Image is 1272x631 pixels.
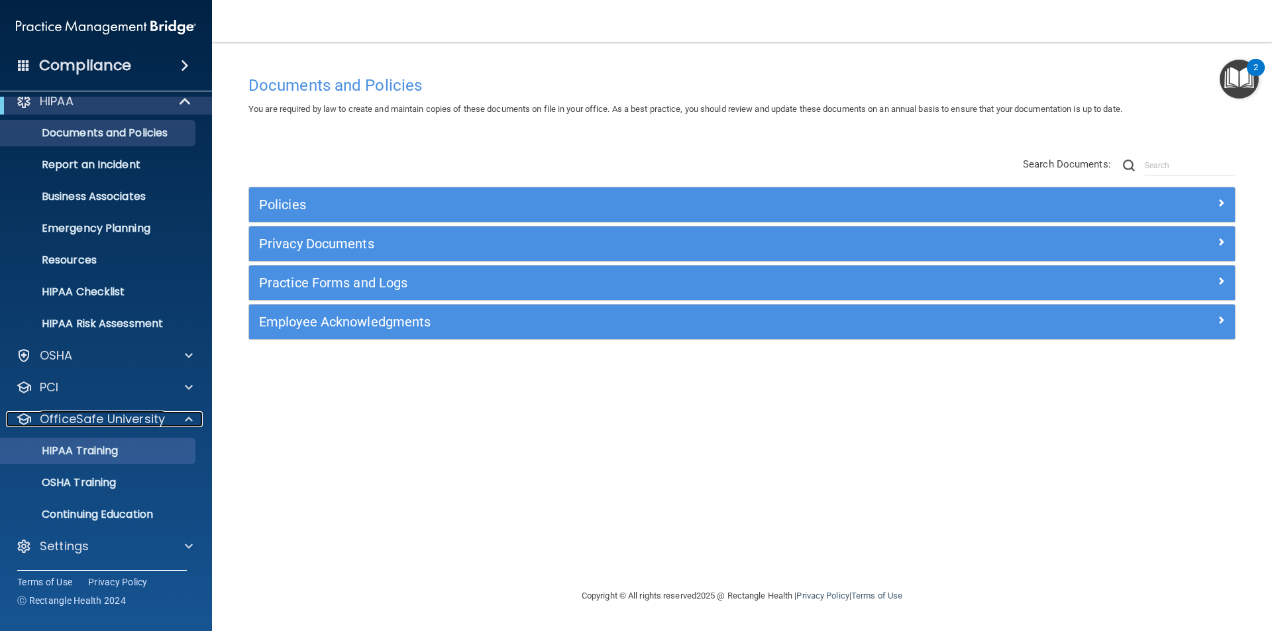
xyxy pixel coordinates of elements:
[17,575,72,589] a: Terms of Use
[9,190,189,203] p: Business Associates
[16,538,193,554] a: Settings
[40,379,58,395] p: PCI
[9,222,189,235] p: Emergency Planning
[259,197,979,212] h5: Policies
[9,317,189,330] p: HIPAA Risk Assessment
[40,411,165,427] p: OfficeSafe University
[16,379,193,395] a: PCI
[259,194,1225,215] a: Policies
[16,93,192,109] a: HIPAA
[9,285,189,299] p: HIPAA Checklist
[259,311,1225,332] a: Employee Acknowledgments
[16,348,193,364] a: OSHA
[40,93,74,109] p: HIPAA
[39,56,131,75] h4: Compliance
[9,126,189,140] p: Documents and Policies
[16,411,193,427] a: OfficeSafe University
[248,77,1236,94] h4: Documents and Policies
[9,508,189,521] p: Continuing Education
[1220,60,1259,99] button: Open Resource Center, 2 new notifications
[259,236,979,251] h5: Privacy Documents
[40,538,89,554] p: Settings
[259,233,1225,254] a: Privacy Documents
[500,575,984,617] div: Copyright © All rights reserved 2025 @ Rectangle Health | |
[1023,158,1111,170] span: Search Documents:
[16,14,196,40] img: PMB logo
[1145,156,1236,175] input: Search
[40,348,73,364] p: OSHA
[17,594,126,607] span: Ⓒ Rectangle Health 2024
[259,275,979,290] h5: Practice Forms and Logs
[9,444,118,458] p: HIPAA Training
[1253,68,1258,85] div: 2
[9,476,116,489] p: OSHA Training
[9,158,189,171] p: Report an Incident
[259,315,979,329] h5: Employee Acknowledgments
[1043,537,1256,590] iframe: Drift Widget Chat Controller
[796,591,849,601] a: Privacy Policy
[9,254,189,267] p: Resources
[259,272,1225,293] a: Practice Forms and Logs
[851,591,902,601] a: Terms of Use
[88,575,148,589] a: Privacy Policy
[1123,160,1135,171] img: ic-search.3b580494.png
[248,104,1122,114] span: You are required by law to create and maintain copies of these documents on file in your office. ...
